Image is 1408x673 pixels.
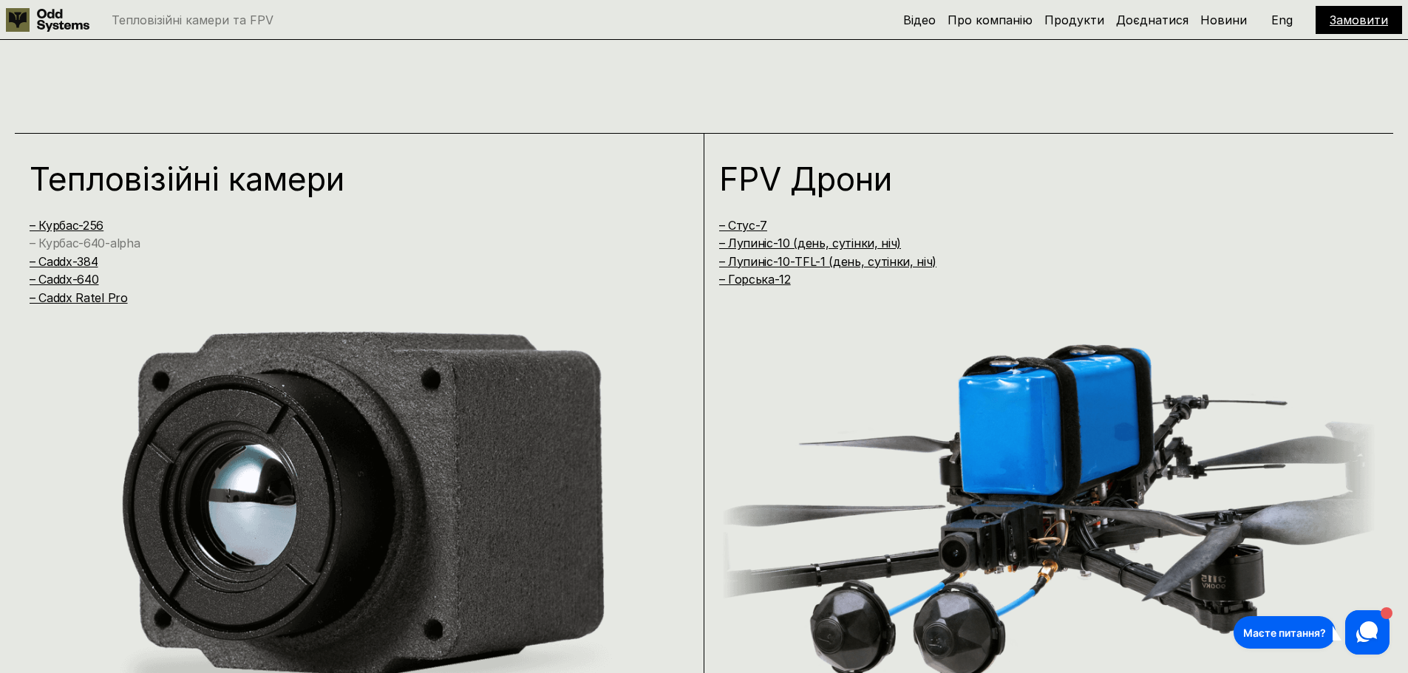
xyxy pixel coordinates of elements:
a: Доєднатися [1116,13,1188,27]
a: Про компанію [948,13,1033,27]
p: Eng [1271,14,1293,26]
h1: Тепловізійні камери [30,163,650,195]
a: – Курбас-640-alpha [30,236,140,250]
a: – Горська-12 [719,272,791,287]
a: Новини [1200,13,1247,27]
h1: FPV Дрони [719,163,1339,195]
a: Відео [903,13,936,27]
a: – Лупиніс-10-TFL-1 (день, сутінки, ніч) [719,254,937,269]
a: – Стус-7 [719,218,767,233]
a: – Caddx Ratel Pro [30,290,128,305]
a: Замовити [1330,13,1388,27]
a: – Caddx-384 [30,254,98,269]
a: – Лупиніс-10 (день, сутінки, ніч) [719,236,901,250]
a: Продукти [1044,13,1104,27]
p: Тепловізійні камери та FPV [112,14,273,26]
a: – Caddx-640 [30,272,98,287]
a: – Курбас-256 [30,218,103,233]
iframe: HelpCrunch [1230,607,1393,658]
